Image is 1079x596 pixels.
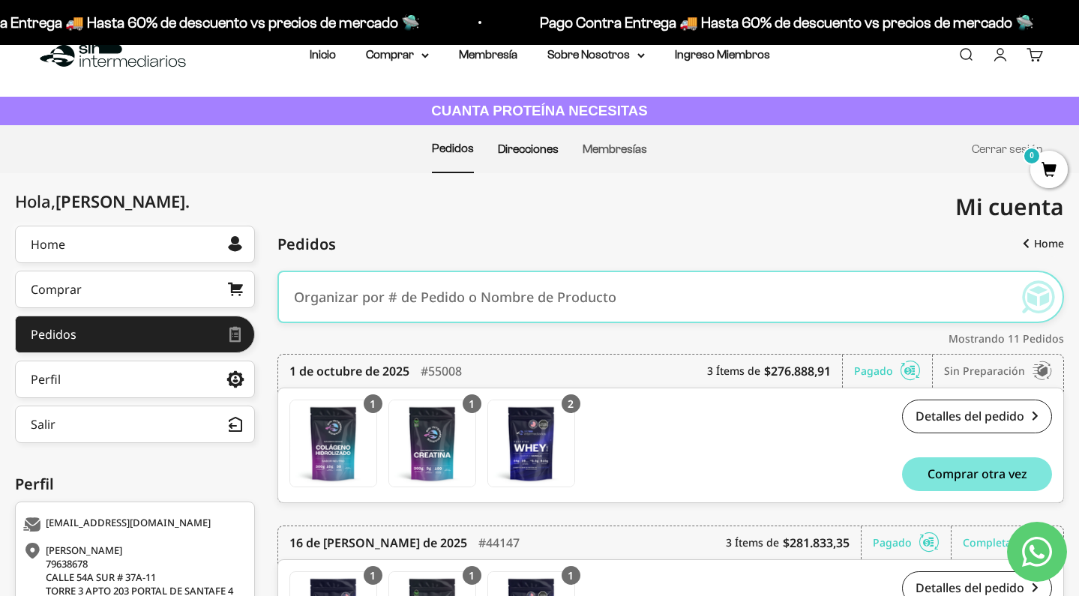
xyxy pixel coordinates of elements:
img: Translation missing: es.Proteína Whey - Vainilla - Vainilla / 2 libras (910g) [488,400,574,487]
span: [PERSON_NAME] [55,190,190,212]
div: Pagado [873,526,952,559]
strong: CUANTA PROTEÍNA NECESITAS [431,103,648,118]
a: Perfil [15,361,255,398]
a: Direcciones [498,142,559,155]
div: [EMAIL_ADDRESS][DOMAIN_NAME] [23,517,243,532]
div: Pagado [854,355,933,388]
a: Creatina Monohidrato - 300g [388,400,476,487]
div: 3 Ítems de [726,526,862,559]
span: . [185,190,190,212]
button: Salir [15,406,255,443]
a: Detalles del pedido [902,400,1052,433]
div: Perfil [31,373,61,385]
div: 1 [364,394,382,413]
div: #55008 [421,355,462,388]
div: Completado [963,526,1052,559]
b: $276.888,91 [764,362,831,380]
div: Comprar [31,283,82,295]
a: Comprar [15,271,255,308]
span: Mi cuenta [955,191,1064,222]
div: Home [31,238,65,250]
summary: Comprar [366,45,429,64]
a: Home [1012,230,1064,257]
a: Membresía [459,48,517,61]
time: 1 de octubre de 2025 [289,362,409,380]
a: 0 [1030,163,1068,179]
p: Pago Contra Entrega 🚚 Hasta 60% de descuento vs precios de mercado 🛸 [507,10,1001,34]
b: $281.833,35 [783,534,850,552]
div: 3 Ítems de [707,355,843,388]
span: Comprar otra vez [928,468,1027,480]
div: 1 [562,566,580,585]
mark: 0 [1023,147,1041,165]
a: Ingreso Miembros [675,48,770,61]
a: Colágeno Hidrolizado - 300g [289,400,377,487]
div: 1 [463,566,481,585]
button: Comprar otra vez [902,457,1052,491]
a: Home [15,226,255,263]
div: Sin preparación [944,355,1052,388]
div: Hola, [15,192,190,211]
a: Pedidos [432,142,474,154]
a: Cerrar sesión [972,142,1043,155]
div: 2 [562,394,580,413]
a: Proteína Whey - Vainilla - Vainilla / 2 libras (910g) [487,400,575,487]
a: Membresías [583,142,647,155]
input: Organizar por # de Pedido o Nombre de Producto [294,274,1003,319]
a: Pedidos [15,316,255,353]
span: Pedidos [277,233,336,256]
img: Translation missing: es.Creatina Monohidrato - 300g [389,400,475,487]
div: Perfil [15,473,255,496]
div: Mostrando 11 Pedidos [277,331,1064,346]
div: 1 [463,394,481,413]
time: 16 de [PERSON_NAME] de 2025 [289,534,467,552]
summary: Sobre Nosotros [547,45,645,64]
img: Translation missing: es.Colágeno Hidrolizado - 300g [290,400,376,487]
div: #44147 [478,526,520,559]
div: Salir [31,418,55,430]
div: Pedidos [31,328,76,340]
div: 1 [364,566,382,585]
a: Inicio [310,48,336,61]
